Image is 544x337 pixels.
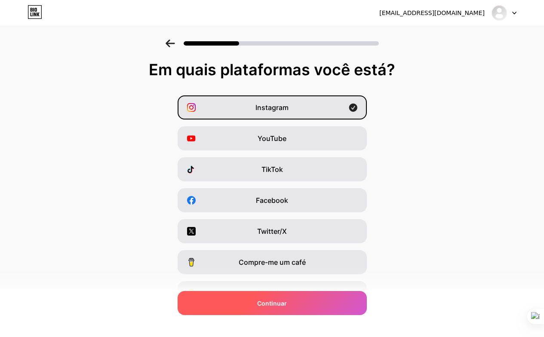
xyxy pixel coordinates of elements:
[149,60,395,79] font: Em quais plataformas você está?
[256,196,288,205] font: Facebook
[244,320,300,328] font: Eu tenho um site
[239,258,306,267] font: Compre-me um café
[261,165,283,174] font: TikTok
[257,300,287,307] font: Continuar
[257,227,287,236] font: Twitter/X
[255,103,289,112] font: Instagram
[379,9,485,16] font: [EMAIL_ADDRESS][DOMAIN_NAME]
[258,134,286,143] font: YouTube
[491,5,507,21] img: Emanuelle Amora de Moraes
[256,289,288,297] font: Snapchat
